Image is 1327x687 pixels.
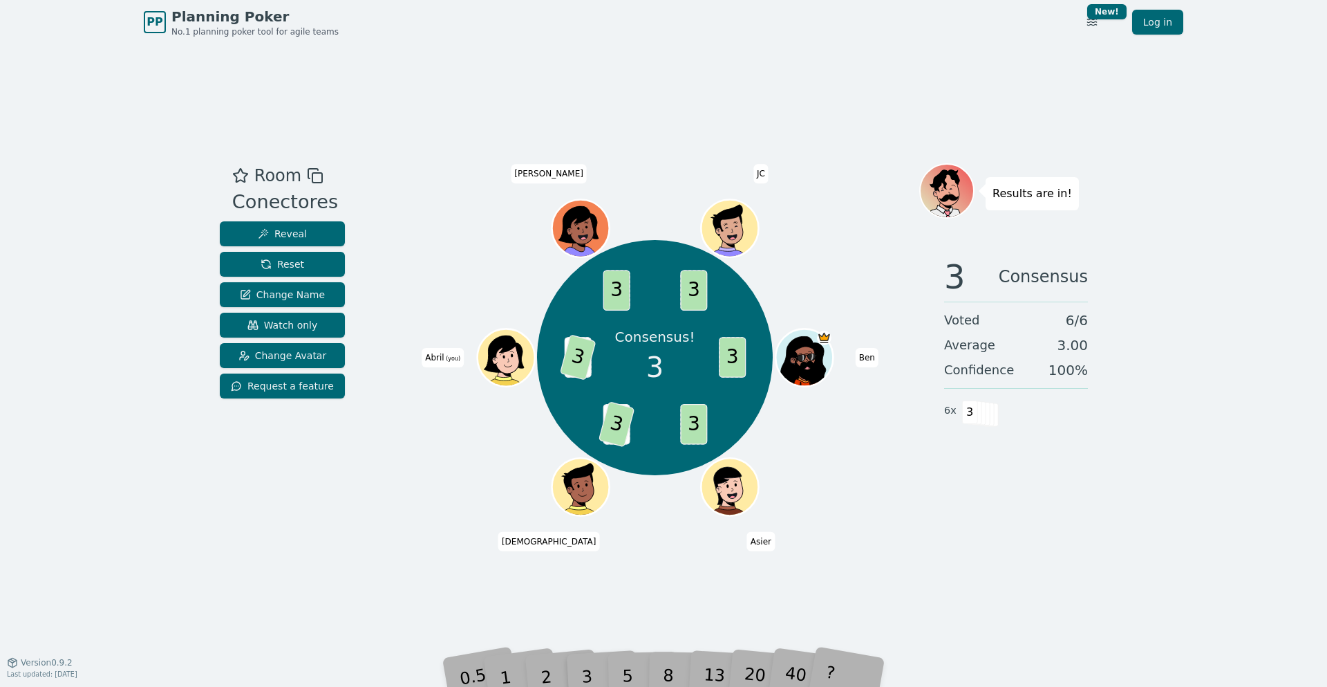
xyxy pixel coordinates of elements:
span: Click to change your name [498,531,599,551]
button: Reset [220,252,345,277]
span: 3 [719,338,746,378]
button: Version0.9.2 [7,657,73,668]
span: 6 / 6 [1066,311,1088,330]
span: 3 [962,401,978,424]
span: Last updated: [DATE] [7,670,77,678]
button: Change Name [220,282,345,307]
span: 3 [603,271,630,311]
span: Version 0.9.2 [21,657,73,668]
button: Watch only [220,313,345,338]
span: Confidence [944,360,1014,380]
span: No.1 planning poker tool for agile teams [171,26,339,37]
span: 3 [680,271,707,311]
span: 100 % [1048,360,1088,380]
span: Voted [944,311,980,330]
button: Change Avatar [220,343,345,368]
p: Results are in! [992,184,1072,203]
p: Consensus! [614,327,695,347]
span: Request a feature [231,379,334,393]
span: (you) [444,356,461,362]
span: Consensus [999,260,1088,293]
span: 3 [559,334,596,381]
span: 3 [680,404,707,445]
div: Conectores [232,188,338,217]
button: New! [1080,10,1104,35]
span: 6 x [944,403,957,419]
span: Watch only [247,318,318,332]
span: Click to change your name [747,531,775,551]
span: Click to change your name [422,348,464,367]
span: Click to change your name [753,164,769,183]
span: 3 [598,401,634,448]
span: Ben is the host [817,331,831,345]
button: Reveal [220,221,345,246]
span: 3 [944,260,966,293]
span: 3.00 [1057,336,1088,355]
button: Request a feature [220,374,345,399]
div: New! [1087,4,1127,19]
span: Change Name [240,288,325,302]
span: Reveal [258,227,307,241]
span: Click to change your name [856,348,878,367]
span: Planning Poker [171,7,339,26]
span: Average [944,336,995,355]
a: PPPlanning PokerNo.1 planning poker tool for agile teams [144,7,339,37]
a: Log in [1132,10,1183,35]
span: 3 [646,347,663,388]
span: Reset [261,257,304,271]
span: Click to change your name [511,164,587,183]
button: Click to change your avatar [479,331,533,385]
span: Room [254,163,301,188]
button: Add as favourite [232,163,249,188]
span: Change Avatar [238,349,327,363]
span: PP [147,14,162,30]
